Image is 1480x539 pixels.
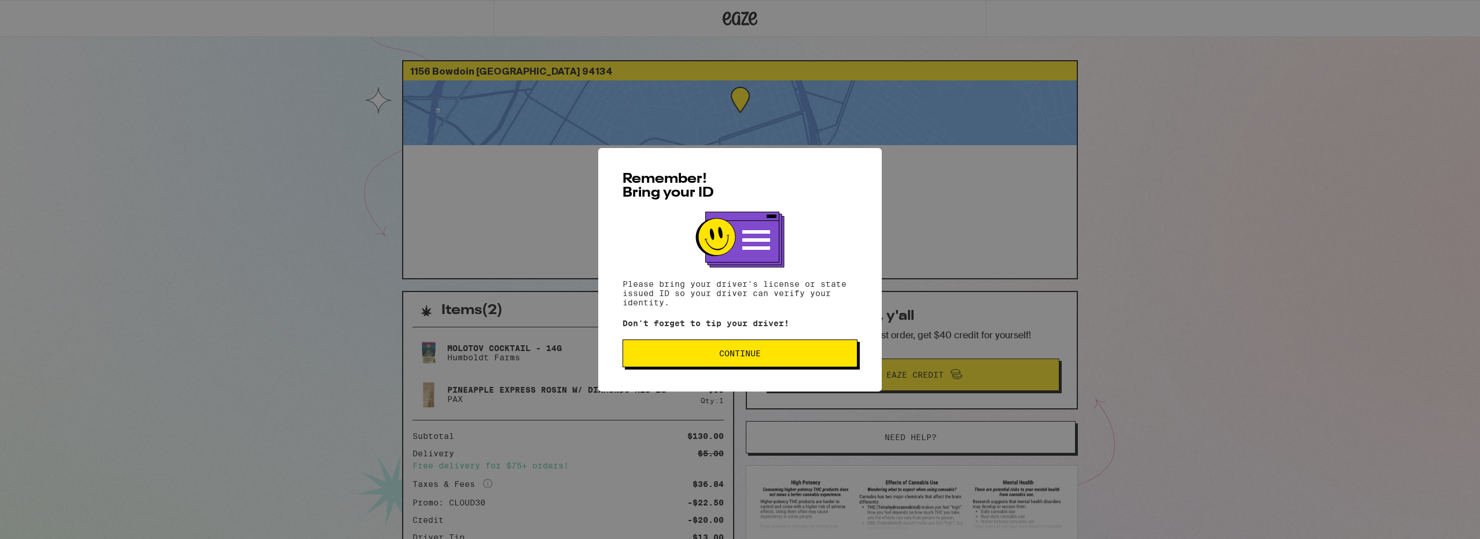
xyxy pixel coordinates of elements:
[623,172,714,200] span: Remember! Bring your ID
[7,8,83,17] span: Hi. Need any help?
[623,339,857,367] button: Continue
[623,319,857,328] p: Don't forget to tip your driver!
[623,279,857,307] p: Please bring your driver's license or state issued ID so your driver can verify your identity.
[719,349,761,357] span: Continue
